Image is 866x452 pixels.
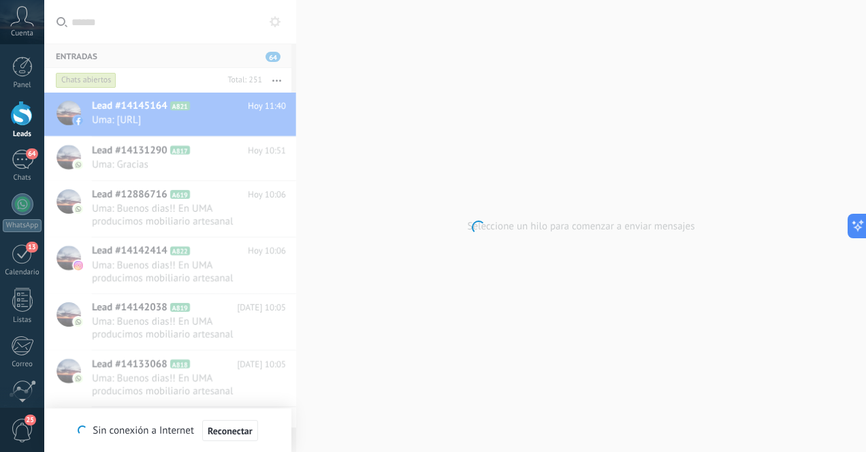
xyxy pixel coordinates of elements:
[3,174,42,182] div: Chats
[26,242,37,253] span: 13
[3,360,42,369] div: Correo
[3,219,42,232] div: WhatsApp
[3,130,42,139] div: Leads
[26,148,37,159] span: 64
[208,426,253,436] span: Reconectar
[202,420,258,442] button: Reconectar
[78,419,257,442] div: Sin conexión a Internet
[3,316,42,325] div: Listas
[3,268,42,277] div: Calendario
[3,81,42,90] div: Panel
[25,415,36,425] span: 25
[11,29,33,38] span: Cuenta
